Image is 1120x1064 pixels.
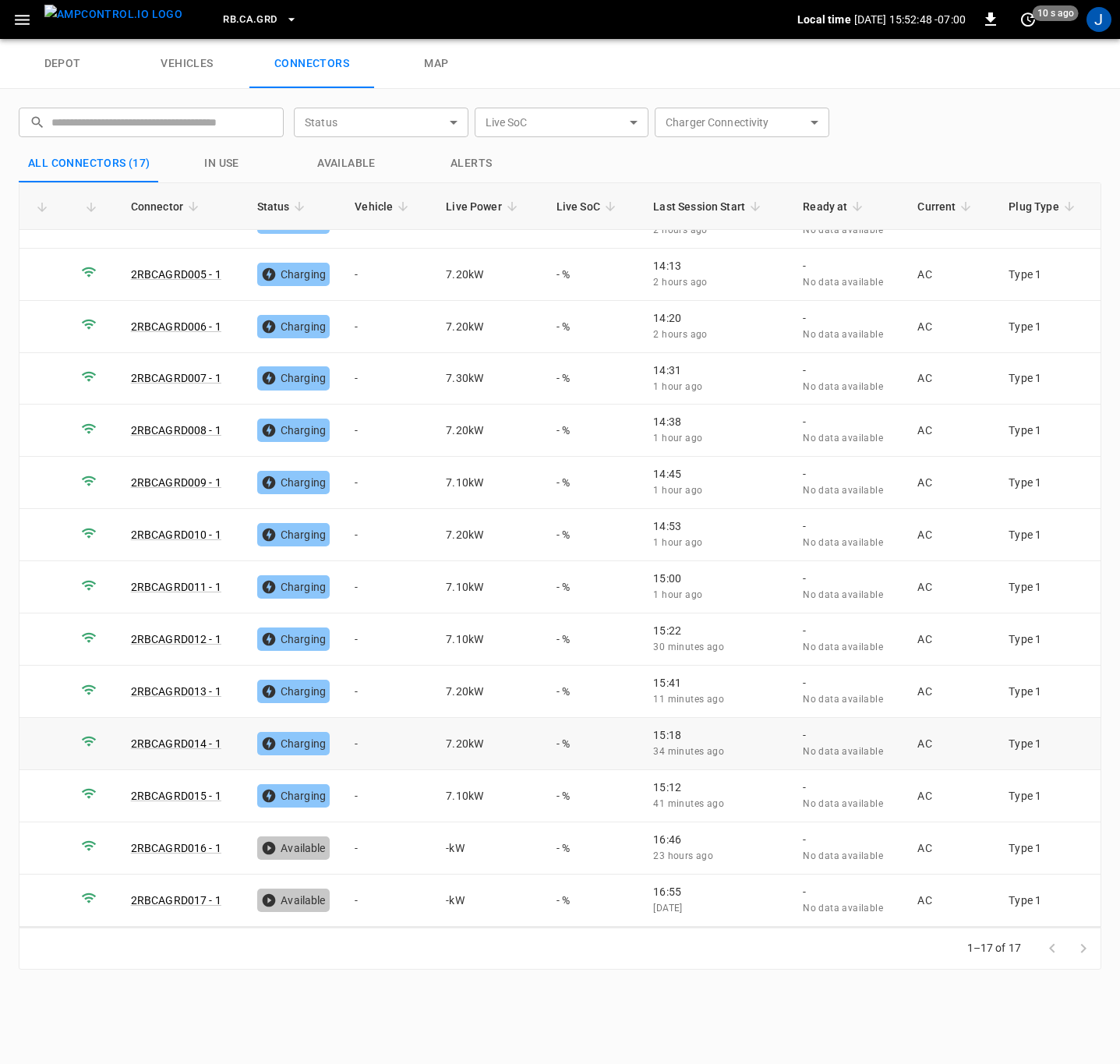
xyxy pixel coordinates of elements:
[803,224,883,235] span: No data available
[131,528,221,541] a: 2RBCAGRD010 - 1
[803,277,883,288] span: No data available
[803,850,883,861] span: No data available
[996,353,1101,405] td: Type 1
[131,197,203,216] span: Connector
[284,145,409,182] button: Available
[653,903,682,914] span: [DATE]
[797,12,851,27] p: Local time
[342,613,433,666] td: -
[433,249,543,301] td: 7.20 kW
[131,894,221,907] a: 2RBCAGRD017 - 1
[257,627,330,651] div: Charging
[996,613,1101,666] td: Type 1
[967,940,1022,956] p: 1–17 of 17
[257,836,330,860] div: Available
[996,249,1101,301] td: Type 1
[653,537,702,548] span: 1 hour ago
[905,561,996,613] td: AC
[905,353,996,405] td: AC
[803,362,892,378] p: -
[257,575,330,599] div: Charging
[544,405,641,457] td: - %
[996,875,1101,927] td: Type 1
[803,623,892,638] p: -
[249,39,374,89] a: connectors
[342,718,433,770] td: -
[433,822,543,875] td: - kW
[653,258,778,274] p: 14:13
[257,471,330,494] div: Charging
[653,746,724,757] span: 34 minutes ago
[544,353,641,405] td: - %
[433,718,543,770] td: 7.20 kW
[544,666,641,718] td: - %
[803,642,883,652] span: No data available
[854,12,966,27] p: [DATE] 15:52:48 -07:00
[653,197,765,216] span: Last Session Start
[433,875,543,927] td: - kW
[433,613,543,666] td: 7.10 kW
[653,884,778,900] p: 16:55
[131,320,221,333] a: 2RBCAGRD006 - 1
[653,623,778,638] p: 15:22
[803,414,892,429] p: -
[131,633,221,645] a: 2RBCAGRD012 - 1
[342,666,433,718] td: -
[653,571,778,586] p: 15:00
[257,784,330,808] div: Charging
[996,718,1101,770] td: Type 1
[803,675,892,691] p: -
[917,197,976,216] span: Current
[653,694,724,705] span: 11 minutes ago
[996,509,1101,561] td: Type 1
[257,523,330,546] div: Charging
[544,509,641,561] td: - %
[342,353,433,405] td: -
[996,405,1101,457] td: Type 1
[433,405,543,457] td: 7.20 kW
[355,197,413,216] span: Vehicle
[803,798,883,809] span: No data available
[19,145,160,182] button: All Connectors (17)
[905,875,996,927] td: AC
[653,466,778,482] p: 14:45
[433,561,543,613] td: 7.10 kW
[257,889,330,912] div: Available
[803,571,892,586] p: -
[342,457,433,509] td: -
[446,197,522,216] span: Live Power
[342,509,433,561] td: -
[544,561,641,613] td: - %
[653,224,707,235] span: 2 hours ago
[653,798,724,809] span: 41 minutes ago
[1086,7,1111,32] div: profile-icon
[556,197,620,216] span: Live SoC
[803,381,883,392] span: No data available
[131,737,221,750] a: 2RBCAGRD014 - 1
[653,329,707,340] span: 2 hours ago
[544,301,641,353] td: - %
[803,746,883,757] span: No data available
[433,509,543,561] td: 7.20 kW
[223,11,277,29] span: RB.CA.GRD
[544,457,641,509] td: - %
[257,263,330,286] div: Charging
[544,875,641,927] td: - %
[905,249,996,301] td: AC
[653,277,707,288] span: 2 hours ago
[653,362,778,378] p: 14:31
[131,842,221,854] a: 2RBCAGRD016 - 1
[544,770,641,822] td: - %
[342,822,433,875] td: -
[653,310,778,326] p: 14:20
[653,381,702,392] span: 1 hour ago
[905,509,996,561] td: AC
[905,770,996,822] td: AC
[544,613,641,666] td: - %
[653,727,778,743] p: 15:18
[342,875,433,927] td: -
[653,414,778,429] p: 14:38
[433,457,543,509] td: 7.10 kW
[996,561,1101,613] td: Type 1
[653,779,778,795] p: 15:12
